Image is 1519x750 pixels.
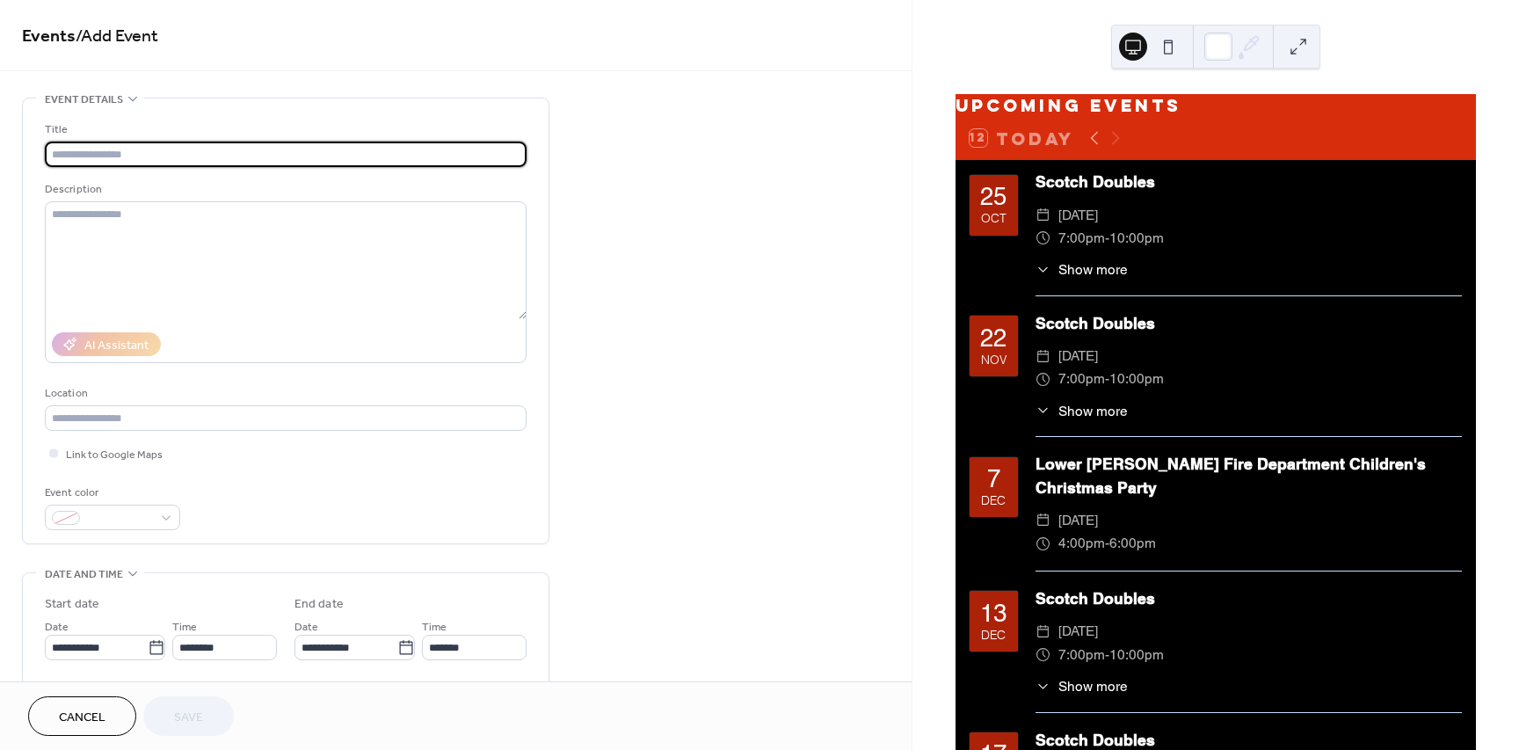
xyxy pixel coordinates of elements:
span: Time [172,618,197,637]
div: ​ [1036,532,1051,555]
span: 10:00pm [1109,644,1164,666]
div: ​ [1036,204,1051,227]
div: 25 [980,185,1007,209]
div: 13 [980,601,1007,626]
span: [DATE] [1058,204,1098,227]
div: ​ [1036,259,1051,280]
div: Title [45,120,523,139]
span: Time [422,618,447,637]
div: Event color [45,484,177,502]
div: ​ [1036,345,1051,368]
div: Scotch Doubles [1036,171,1462,193]
button: ​Show more [1036,259,1128,280]
span: 10:00pm [1109,368,1164,390]
div: 7 [987,467,1000,492]
div: Scotch Doubles [1036,587,1462,610]
div: Oct [981,213,1007,225]
div: Nov [981,354,1007,367]
span: 7:00pm [1058,227,1105,250]
div: Description [45,180,523,199]
div: ​ [1036,676,1051,696]
div: ​ [1036,368,1051,390]
button: ​Show more [1036,401,1128,421]
div: Dec [981,630,1006,642]
div: Scotch Doubles [1036,312,1462,335]
span: Cancel [59,709,105,727]
span: Show more [1058,259,1128,280]
span: Show more [1058,401,1128,421]
div: ​ [1036,401,1051,421]
div: ​ [1036,227,1051,250]
div: Lower [PERSON_NAME] Fire Department Children's Christmas Party [1036,453,1462,499]
span: Date [45,618,69,637]
div: ​ [1036,509,1051,532]
button: ​Show more [1036,676,1128,696]
div: Dec [981,495,1006,507]
span: - [1105,532,1109,555]
span: Event details [45,91,123,109]
span: - [1105,368,1109,390]
div: ​ [1036,644,1051,666]
span: 4:00pm [1058,532,1105,555]
span: Show more [1058,676,1128,696]
span: Date and time [45,565,123,584]
a: Events [22,19,76,54]
span: [DATE] [1058,620,1098,643]
div: Upcoming events [956,94,1476,117]
span: Link to Google Maps [66,446,163,464]
div: Start date [45,595,99,614]
span: - [1105,227,1109,250]
div: Location [45,384,523,403]
span: 10:00pm [1109,227,1164,250]
button: Cancel [28,696,136,736]
span: [DATE] [1058,345,1098,368]
span: / Add Event [76,19,158,54]
div: End date [294,595,344,614]
div: 22 [980,326,1007,351]
span: - [1105,644,1109,666]
span: 6:00pm [1109,532,1156,555]
span: 7:00pm [1058,368,1105,390]
div: ​ [1036,620,1051,643]
span: 7:00pm [1058,644,1105,666]
span: [DATE] [1058,509,1098,532]
span: Date [294,618,318,637]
